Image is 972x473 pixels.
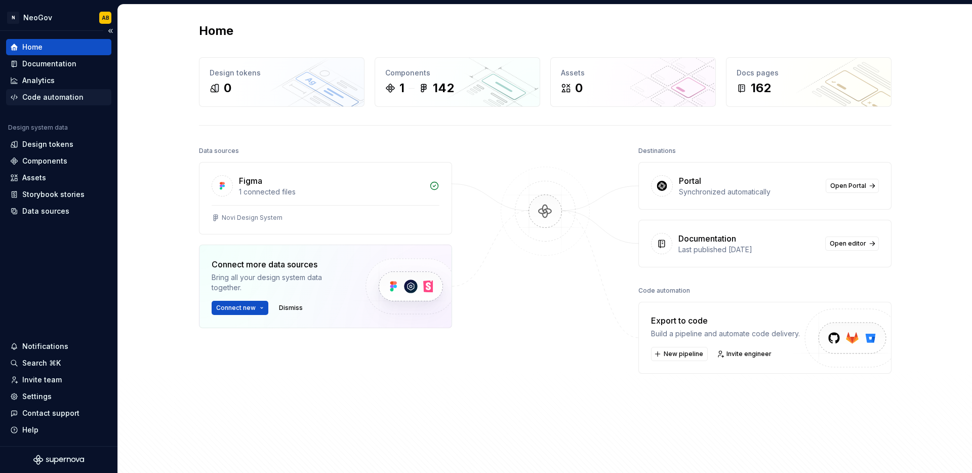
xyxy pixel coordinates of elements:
[830,182,866,190] span: Open Portal
[751,80,771,96] div: 162
[6,372,111,388] a: Invite team
[22,75,55,86] div: Analytics
[2,7,115,28] button: NNeoGovAB
[23,13,52,23] div: NeoGov
[212,301,268,315] button: Connect new
[830,240,866,248] span: Open editor
[375,57,540,107] a: Components1142
[638,284,690,298] div: Code automation
[664,350,703,358] span: New pipeline
[22,358,61,368] div: Search ⌘K
[651,347,708,361] button: New pipeline
[22,59,76,69] div: Documentation
[6,89,111,105] a: Code automation
[239,175,262,187] div: Figma
[199,57,364,107] a: Design tokens0
[399,80,404,96] div: 1
[224,80,231,96] div: 0
[726,57,892,107] a: Docs pages162
[825,237,879,251] a: Open editor
[103,24,117,38] button: Collapse sidebar
[222,214,282,222] div: Novi Design System
[6,338,111,354] button: Notifications
[22,139,73,149] div: Design tokens
[678,245,819,255] div: Last published [DATE]
[199,162,452,234] a: Figma1 connected filesNovi Design System
[33,455,84,465] svg: Supernova Logo
[385,68,530,78] div: Components
[239,187,423,197] div: 1 connected files
[22,341,68,351] div: Notifications
[6,186,111,203] a: Storybook stories
[274,301,307,315] button: Dismiss
[210,68,354,78] div: Design tokens
[102,14,109,22] div: AB
[22,425,38,435] div: Help
[6,203,111,219] a: Data sources
[22,156,67,166] div: Components
[433,80,454,96] div: 142
[6,388,111,405] a: Settings
[714,347,776,361] a: Invite engineer
[826,179,879,193] a: Open Portal
[8,124,68,132] div: Design system data
[22,375,62,385] div: Invite team
[679,175,701,187] div: Portal
[561,68,705,78] div: Assets
[575,80,583,96] div: 0
[678,232,736,245] div: Documentation
[22,42,43,52] div: Home
[22,92,84,102] div: Code automation
[6,405,111,421] button: Contact support
[6,355,111,371] button: Search ⌘K
[212,258,348,270] div: Connect more data sources
[550,57,716,107] a: Assets0
[6,136,111,152] a: Design tokens
[6,170,111,186] a: Assets
[279,304,303,312] span: Dismiss
[638,144,676,158] div: Destinations
[726,350,772,358] span: Invite engineer
[6,39,111,55] a: Home
[7,12,19,24] div: N
[6,153,111,169] a: Components
[651,329,800,339] div: Build a pipeline and automate code delivery.
[22,391,52,402] div: Settings
[737,68,881,78] div: Docs pages
[679,187,820,197] div: Synchronized automatically
[6,56,111,72] a: Documentation
[22,206,69,216] div: Data sources
[216,304,256,312] span: Connect new
[651,314,800,327] div: Export to code
[22,408,79,418] div: Contact support
[6,422,111,438] button: Help
[212,272,348,293] div: Bring all your design system data together.
[199,23,233,39] h2: Home
[6,72,111,89] a: Analytics
[22,189,85,200] div: Storybook stories
[22,173,46,183] div: Assets
[199,144,239,158] div: Data sources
